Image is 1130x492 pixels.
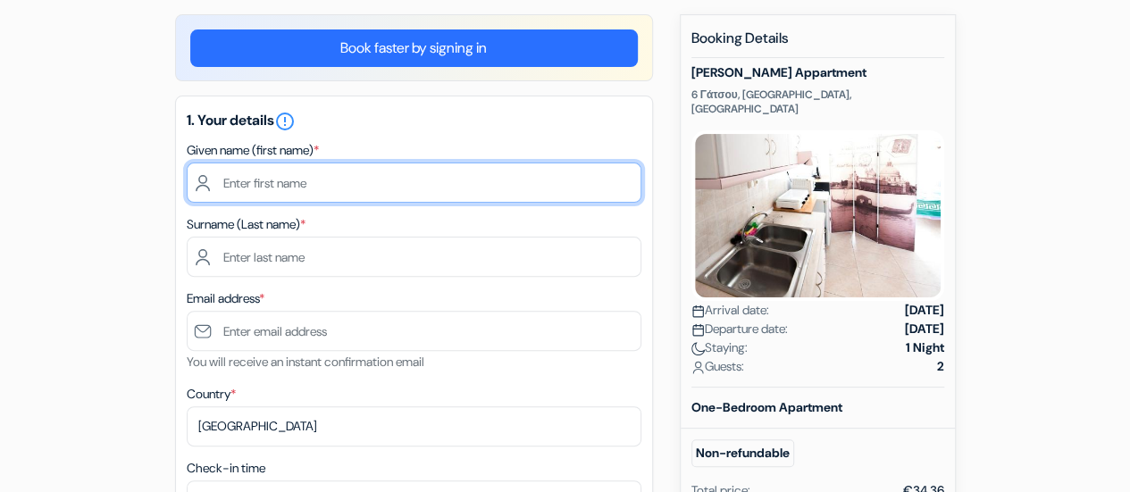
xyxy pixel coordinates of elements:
[691,439,794,467] small: Non-refundable
[274,111,296,129] a: error_outline
[691,301,769,320] span: Arrival date:
[905,301,944,320] strong: [DATE]
[187,459,265,478] label: Check-in time
[905,320,944,338] strong: [DATE]
[906,338,944,357] strong: 1 Night
[187,141,319,160] label: Given name (first name)
[187,215,306,234] label: Surname (Last name)
[691,304,705,318] img: calendar.svg
[691,88,944,116] p: 6 Γάτσου, [GEOGRAPHIC_DATA], [GEOGRAPHIC_DATA]
[691,338,748,357] span: Staying:
[187,311,641,351] input: Enter email address
[190,29,638,67] a: Book faster by signing in
[187,289,264,308] label: Email address
[691,342,705,355] img: moon.svg
[274,111,296,132] i: error_outline
[187,237,641,277] input: Enter last name
[937,357,944,376] strong: 2
[691,320,788,338] span: Departure date:
[691,361,705,374] img: user_icon.svg
[187,111,641,132] h5: 1. Your details
[691,323,705,337] img: calendar.svg
[691,65,944,80] h5: [PERSON_NAME] Appartment
[187,163,641,203] input: Enter first name
[691,357,744,376] span: Guests:
[691,29,944,58] h5: Booking Details
[187,385,236,404] label: Country
[691,399,842,415] b: One-Bedroom Apartment
[187,354,424,370] small: You will receive an instant confirmation email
